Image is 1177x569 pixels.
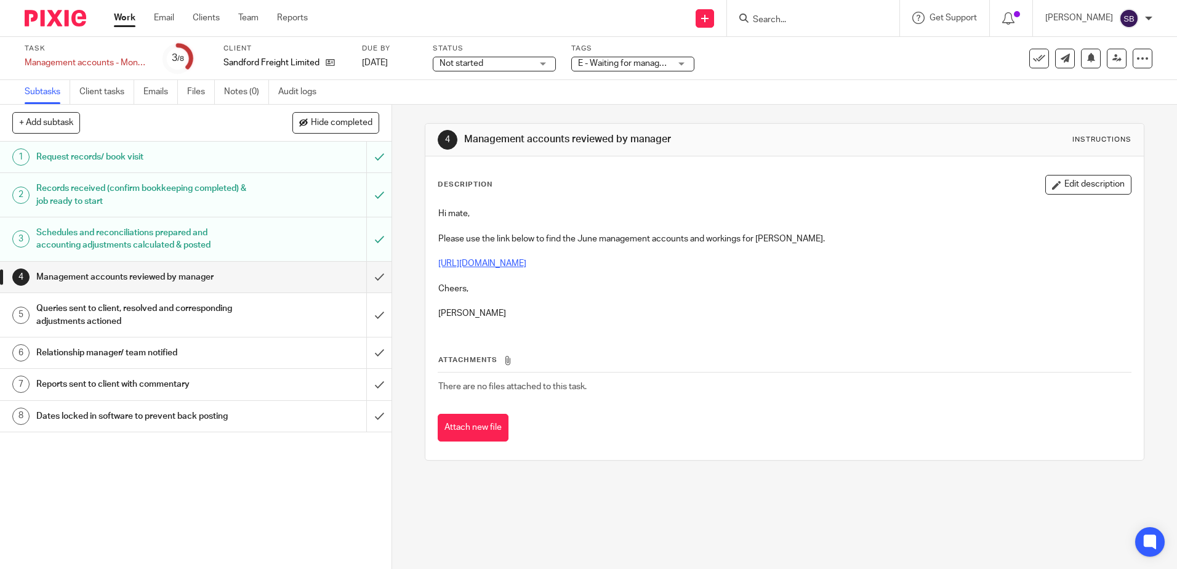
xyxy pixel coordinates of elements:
h1: Reports sent to client with commentary [36,375,248,393]
a: Files [187,80,215,104]
h1: Request records/ book visit [36,148,248,166]
p: Please use the link below to find the June management accounts and workings for [PERSON_NAME]. [438,233,1130,245]
button: Edit description [1045,175,1131,195]
small: /8 [177,55,184,62]
span: Get Support [930,14,977,22]
h1: Queries sent to client, resolved and corresponding adjustments actioned [36,299,248,331]
div: 3 [172,51,184,65]
p: Sandford Freight Limited [223,57,319,69]
label: Status [433,44,556,54]
a: Emails [143,80,178,104]
h1: Relationship manager/ team notified [36,344,248,362]
p: [PERSON_NAME] [1045,12,1113,24]
button: + Add subtask [12,112,80,133]
p: Hi mate, [438,208,1130,220]
div: 4 [438,130,457,150]
button: Attach new file [438,414,508,442]
div: Instructions [1072,135,1131,145]
a: Audit logs [278,80,326,104]
h1: Schedules and reconciliations prepared and accounting adjustments calculated & posted [36,224,248,255]
h1: Management accounts reviewed by manager [36,268,248,286]
span: Attachments [438,357,497,363]
span: Hide completed [311,118,372,128]
p: Description [438,180,492,190]
a: Clients [193,12,220,24]
span: E - Waiting for manager review/approval [578,59,729,68]
a: Reports [277,12,308,24]
h1: Records received (confirm bookkeeping completed) & job ready to start [36,179,248,211]
p: [PERSON_NAME] [438,307,1130,320]
a: [URL][DOMAIN_NAME] [438,259,526,268]
div: 8 [12,408,30,425]
h1: Management accounts reviewed by manager [464,133,811,146]
a: Client tasks [79,80,134,104]
input: Search [752,15,862,26]
a: Notes (0) [224,80,269,104]
a: Work [114,12,135,24]
div: Management accounts - Monthly [25,57,148,69]
a: Team [238,12,259,24]
a: Email [154,12,174,24]
p: Cheers, [438,283,1130,295]
button: Hide completed [292,112,379,133]
label: Tags [571,44,694,54]
div: 4 [12,268,30,286]
label: Task [25,44,148,54]
div: 1 [12,148,30,166]
div: 7 [12,376,30,393]
div: 5 [12,307,30,324]
img: Pixie [25,10,86,26]
label: Client [223,44,347,54]
a: Subtasks [25,80,70,104]
div: 3 [12,230,30,248]
span: There are no files attached to this task. [438,382,587,391]
div: 2 [12,187,30,204]
span: Not started [440,59,483,68]
h1: Dates locked in software to prevent back posting [36,407,248,426]
span: [DATE] [362,59,388,67]
label: Due by [362,44,417,54]
img: svg%3E [1119,9,1139,28]
div: 6 [12,344,30,361]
